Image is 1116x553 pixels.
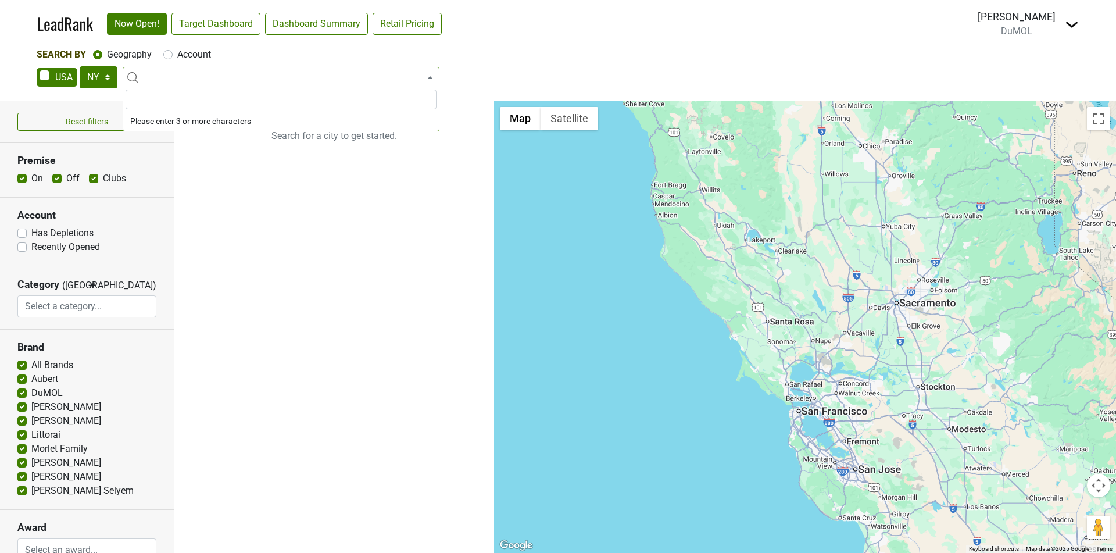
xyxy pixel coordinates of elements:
span: DuMOL [1001,26,1032,37]
img: Google [497,538,535,553]
span: ▼ [88,280,97,291]
label: Recently Opened [31,240,100,254]
label: Morlet Family [31,442,88,456]
button: Reset filters [17,113,156,131]
label: All Brands [31,358,73,372]
img: Dropdown Menu [1065,17,1079,31]
span: ([GEOGRAPHIC_DATA]) [62,279,85,295]
label: On [31,172,43,185]
input: Select a category... [18,295,156,317]
label: [PERSON_NAME] [31,400,101,414]
button: Drag Pegman onto the map to open Street View [1087,516,1110,539]
label: [PERSON_NAME] [31,470,101,484]
h3: Account [17,209,156,222]
label: Has Depletions [31,226,94,240]
p: Search for a city to get started. [174,101,494,171]
label: Geography [107,48,152,62]
label: Account [177,48,211,62]
span: Map data ©2025 Google [1026,545,1089,552]
div: [PERSON_NAME] [978,9,1056,24]
label: Aubert [31,372,58,386]
label: Littorai [31,428,60,442]
a: Terms (opens in new tab) [1096,545,1113,552]
a: Retail Pricing [373,13,442,35]
h3: Premise [17,155,156,167]
button: Map camera controls [1087,474,1110,497]
label: DuMOL [31,386,63,400]
a: LeadRank [37,12,93,36]
li: Please enter 3 or more characters [123,112,439,131]
button: Keyboard shortcuts [969,545,1019,553]
label: [PERSON_NAME] [31,414,101,428]
label: Clubs [103,172,126,185]
label: [PERSON_NAME] Selyem [31,484,134,498]
span: Search By [37,49,86,60]
a: Now Open! [107,13,167,35]
label: Off [66,172,80,185]
button: Show satellite imagery [541,107,598,130]
h3: Category [17,279,59,291]
a: Target Dashboard [171,13,260,35]
label: [PERSON_NAME] [31,456,101,470]
a: Open this area in Google Maps (opens a new window) [497,538,535,553]
h3: Award [17,522,156,534]
a: Dashboard Summary [265,13,368,35]
button: Toggle fullscreen view [1087,107,1110,130]
button: Show street map [500,107,541,130]
h3: Brand [17,341,156,354]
